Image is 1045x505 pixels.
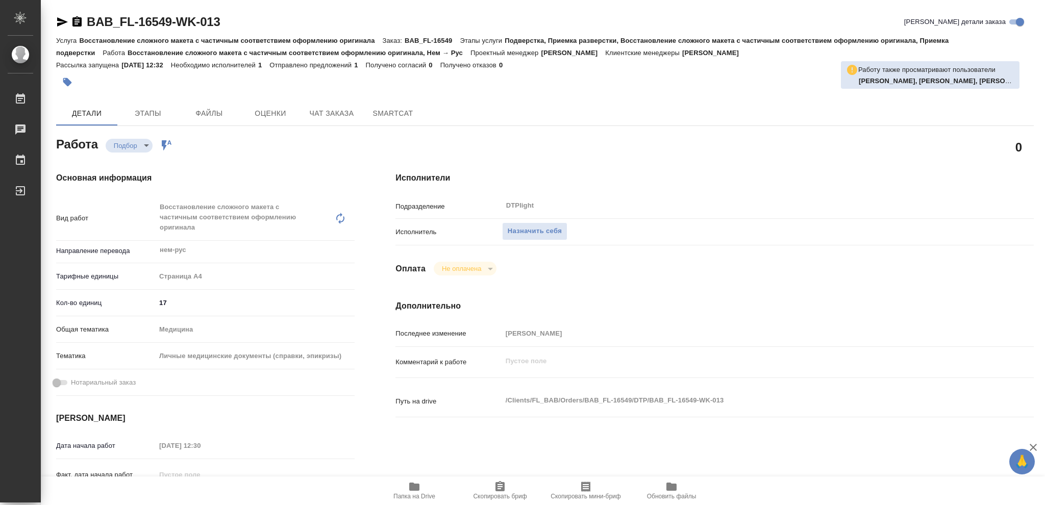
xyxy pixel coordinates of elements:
h4: Оплата [395,263,426,275]
p: 1 [258,61,269,69]
span: Папка на Drive [393,493,435,500]
p: Восстановление сложного макета с частичным соответствием оформлению оригинала, Нем → Рус [128,49,470,57]
p: Проектный менеджер [470,49,541,57]
span: Оценки [246,107,295,120]
input: Пустое поле [156,438,245,453]
p: Тематика [56,351,156,361]
p: Услуга [56,37,79,44]
input: ✎ Введи что-нибудь [156,295,355,310]
button: Скопировать ссылку [71,16,83,28]
div: Медицина [156,321,355,338]
p: Кол-во единиц [56,298,156,308]
a: BAB_FL-16549-WK-013 [87,15,220,29]
p: Отправлено предложений [269,61,354,69]
p: [PERSON_NAME] [682,49,747,57]
button: 🙏 [1009,449,1035,474]
p: Работа [103,49,128,57]
p: Тарифные единицы [56,271,156,282]
p: Факт. дата начала работ [56,470,156,480]
p: 1 [354,61,365,69]
span: Обновить файлы [647,493,696,500]
button: Назначить себя [502,222,567,240]
div: Подбор [106,139,153,153]
button: Скопировать мини-бриф [543,476,629,505]
button: Обновить файлы [629,476,714,505]
p: Комментарий к работе [395,357,502,367]
h4: [PERSON_NAME] [56,412,355,424]
div: Страница А4 [156,268,355,285]
p: Направление перевода [56,246,156,256]
span: 🙏 [1013,451,1031,472]
p: Восстановление сложного макета с частичным соответствием оформлению оригинала [79,37,382,44]
div: Личные медицинские документы (справки, эпикризы) [156,347,355,365]
span: Чат заказа [307,107,356,120]
p: Необходимо исполнителей [171,61,258,69]
p: 0 [499,61,510,69]
input: Пустое поле [156,467,245,482]
h4: Основная информация [56,172,355,184]
span: SmartCat [368,107,417,120]
p: Заказ: [383,37,405,44]
span: Этапы [123,107,172,120]
h4: Исполнители [395,172,1034,184]
p: Путь на drive [395,396,502,407]
h2: Работа [56,134,98,153]
span: [PERSON_NAME] детали заказа [904,17,1006,27]
span: Скопировать мини-бриф [551,493,620,500]
button: Подбор [111,141,140,150]
textarea: /Clients/FL_BAB/Orders/BAB_FL-16549/DTP/BAB_FL-16549-WK-013 [502,392,981,409]
span: Нотариальный заказ [71,377,136,388]
div: Подбор [434,262,496,275]
p: Последнее изменение [395,329,502,339]
p: Общая тематика [56,324,156,335]
p: Рассылка запущена [56,61,121,69]
span: Файлы [185,107,234,120]
p: [PERSON_NAME] [541,49,605,57]
p: Вид работ [56,213,156,223]
p: Работу также просматривают пользователи [858,65,996,75]
span: Детали [62,107,111,120]
p: 0 [429,61,440,69]
p: Получено отказов [440,61,499,69]
p: BAB_FL-16549 [405,37,460,44]
input: Пустое поле [502,326,981,341]
button: Скопировать бриф [457,476,543,505]
p: Носкова Анна, Оксютович Ирина, Васильева Наталья [859,76,1014,86]
p: Получено согласий [366,61,429,69]
span: Скопировать бриф [473,493,527,500]
button: Не оплачена [439,264,484,273]
p: Исполнитель [395,227,502,237]
h2: 0 [1015,138,1022,156]
button: Добавить тэг [56,71,79,93]
p: Дата начала работ [56,441,156,451]
button: Папка на Drive [371,476,457,505]
h4: Дополнительно [395,300,1034,312]
p: Клиентские менеджеры [605,49,682,57]
span: Назначить себя [508,225,562,237]
p: Этапы услуги [460,37,505,44]
p: [DATE] 12:32 [121,61,171,69]
p: Подразделение [395,201,502,212]
b: [PERSON_NAME], [PERSON_NAME], [PERSON_NAME] [859,77,1036,85]
button: Скопировать ссылку для ЯМессенджера [56,16,68,28]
